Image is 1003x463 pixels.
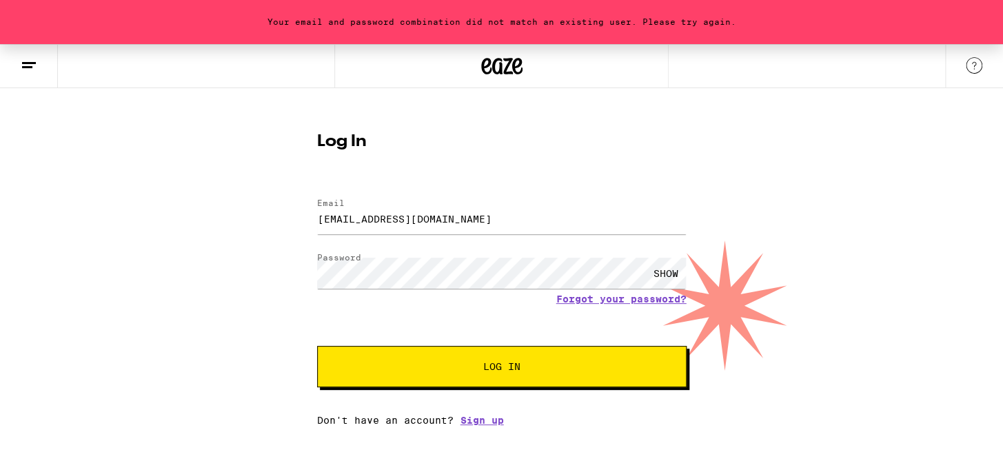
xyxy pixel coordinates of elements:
label: Password [317,253,361,262]
a: Sign up [460,415,504,426]
button: Log In [317,346,687,387]
a: Forgot your password? [556,294,687,305]
div: SHOW [645,258,687,289]
span: Log In [483,362,520,371]
div: Don't have an account? [317,415,687,426]
label: Email [317,198,345,207]
span: Hi. Need any help? [8,10,99,21]
h1: Log In [317,134,687,150]
input: Email [317,203,687,234]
